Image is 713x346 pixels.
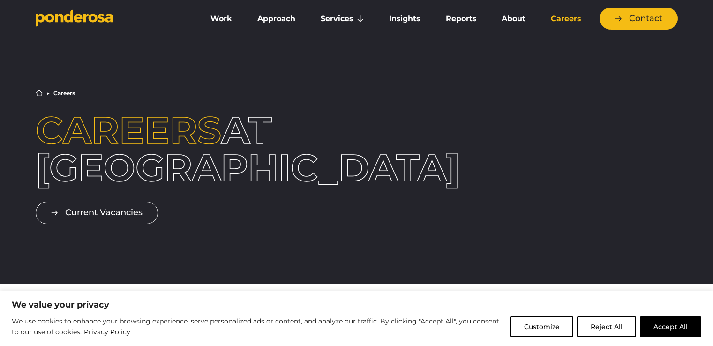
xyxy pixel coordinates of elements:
p: We value your privacy [12,299,701,310]
button: Accept All [640,316,701,337]
a: Insights [378,9,431,29]
a: Contact [600,8,678,30]
li: ▶︎ [46,90,50,96]
h1: at [GEOGRAPHIC_DATA] [36,112,295,187]
button: Reject All [577,316,636,337]
a: Services [310,9,375,29]
a: Approach [247,9,306,29]
a: Careers [540,9,592,29]
a: Work [200,9,243,29]
a: Current Vacancies [36,202,158,224]
button: Customize [510,316,573,337]
a: Home [36,90,43,97]
a: Privacy Policy [83,326,131,338]
span: Careers [36,107,221,153]
a: Go to homepage [36,9,186,28]
a: About [491,9,536,29]
a: Reports [435,9,487,29]
li: Careers [53,90,75,96]
p: We use cookies to enhance your browsing experience, serve personalized ads or content, and analyz... [12,316,503,338]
